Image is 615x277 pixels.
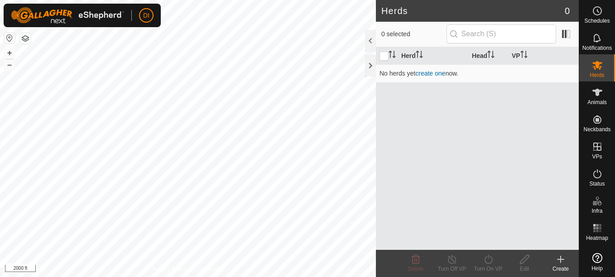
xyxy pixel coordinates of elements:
p-sorticon: Activate to sort [520,52,528,59]
input: Search (S) [447,24,556,43]
span: Animals [587,100,607,105]
div: Create [543,265,579,273]
span: Schedules [584,18,610,24]
span: Infra [591,208,602,214]
span: 0 selected [381,29,447,39]
div: Turn On VP [470,265,506,273]
th: VP [508,47,579,65]
a: create one [415,70,445,77]
p-sorticon: Activate to sort [416,52,423,59]
th: Head [468,47,508,65]
span: Help [591,266,603,271]
span: Delete [408,266,424,272]
span: Heatmap [586,235,608,241]
button: – [4,59,15,70]
button: Reset Map [4,33,15,43]
span: DI [143,11,149,20]
span: Neckbands [583,127,610,132]
span: VPs [592,154,602,159]
a: Help [579,249,615,275]
a: Contact Us [197,265,224,273]
button: + [4,48,15,58]
button: Map Layers [20,33,31,44]
img: Gallagher Logo [11,7,124,24]
span: 0 [565,4,570,18]
p-sorticon: Activate to sort [487,52,495,59]
a: Privacy Policy [152,265,186,273]
div: Turn Off VP [434,265,470,273]
div: Edit [506,265,543,273]
td: No herds yet now. [376,64,579,82]
p-sorticon: Activate to sort [389,52,396,59]
span: Herds [590,72,604,78]
h2: Herds [381,5,565,16]
span: Status [589,181,605,186]
span: Notifications [582,45,612,51]
th: Herd [398,47,468,65]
